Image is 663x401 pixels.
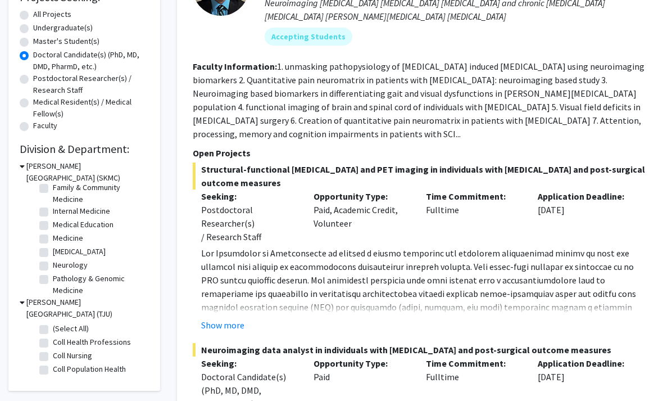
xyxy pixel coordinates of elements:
[201,190,297,203] p: Seeking:
[20,142,149,156] h2: Division & Department:
[193,343,650,357] span: Neuroimaging data analyst in individuals with [MEDICAL_DATA] and post-surgical outcome measures
[33,8,71,20] label: All Projects
[53,205,110,217] label: Internal Medicine
[193,61,644,139] fg-read-more: 1. unmasking pathopysiology of [MEDICAL_DATA] induced [MEDICAL_DATA] using neuroimaging biomarker...
[33,73,149,96] label: Postdoctoral Researcher(s) / Research Staff
[426,190,521,203] p: Time Commitment:
[53,363,126,375] label: Coll Population Health
[201,318,244,332] button: Show more
[53,259,88,271] label: Neurology
[33,35,99,47] label: Master's Student(s)
[53,336,131,348] label: Coll Health Professions
[193,146,650,160] p: Open Projects
[193,61,277,72] b: Faculty Information:
[53,323,89,335] label: (Select All)
[53,350,92,362] label: Coll Nursing
[193,163,650,190] span: Structural-functional [MEDICAL_DATA] and PET imaging in individuals with [MEDICAL_DATA] and post-...
[53,182,146,205] label: Family & Community Medicine
[33,96,149,120] label: Medical Resident(s) / Medical Fellow(s)
[33,49,149,73] label: Doctoral Candidate(s) (PhD, MD, DMD, PharmD, etc.)
[33,120,57,132] label: Faculty
[53,246,106,258] label: [MEDICAL_DATA]
[33,22,93,34] label: Undergraduate(s)
[417,190,530,244] div: Fulltime
[314,190,409,203] p: Opportunity Type:
[26,296,149,320] h3: [PERSON_NAME][GEOGRAPHIC_DATA] (TJU)
[314,357,409,370] p: Opportunity Type:
[265,28,352,46] mat-chip: Accepting Students
[305,190,417,244] div: Paid, Academic Credit, Volunteer
[538,357,633,370] p: Application Deadline:
[529,190,642,244] div: [DATE]
[53,232,83,244] label: Medicine
[26,160,149,184] h3: [PERSON_NAME][GEOGRAPHIC_DATA] (SKMC)
[426,357,521,370] p: Time Commitment:
[53,219,113,231] label: Medical Education
[201,357,297,370] p: Seeking:
[201,203,297,244] div: Postdoctoral Researcher(s) / Research Staff
[538,190,633,203] p: Application Deadline:
[53,273,146,296] label: Pathology & Genomic Medicine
